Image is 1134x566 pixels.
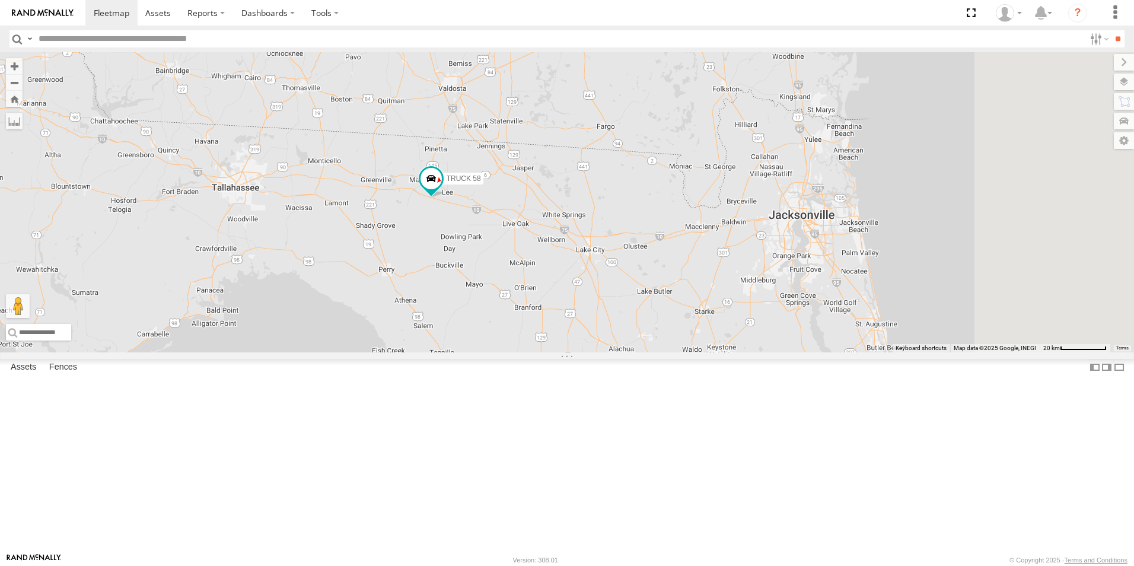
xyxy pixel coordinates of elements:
[6,91,23,107] button: Zoom Home
[1068,4,1087,23] i: ?
[447,174,481,183] span: TRUCK 58
[1043,345,1060,351] span: 20 km
[6,74,23,91] button: Zoom out
[1085,30,1111,47] label: Search Filter Options
[6,58,23,74] button: Zoom in
[992,4,1026,22] div: Thomas Crowe
[954,345,1036,351] span: Map data ©2025 Google, INEGI
[1113,359,1125,376] label: Hide Summary Table
[1040,344,1110,352] button: Map Scale: 20 km per 75 pixels
[1089,359,1101,376] label: Dock Summary Table to the Left
[43,359,83,376] label: Fences
[896,344,947,352] button: Keyboard shortcuts
[6,113,23,129] label: Measure
[1065,557,1127,564] a: Terms and Conditions
[25,30,34,47] label: Search Query
[5,359,42,376] label: Assets
[7,554,61,566] a: Visit our Website
[1114,132,1134,149] label: Map Settings
[1101,359,1113,376] label: Dock Summary Table to the Right
[6,294,30,318] button: Drag Pegman onto the map to open Street View
[1009,557,1127,564] div: © Copyright 2025 -
[12,9,74,17] img: rand-logo.svg
[1116,346,1129,351] a: Terms (opens in new tab)
[513,557,558,564] div: Version: 308.01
